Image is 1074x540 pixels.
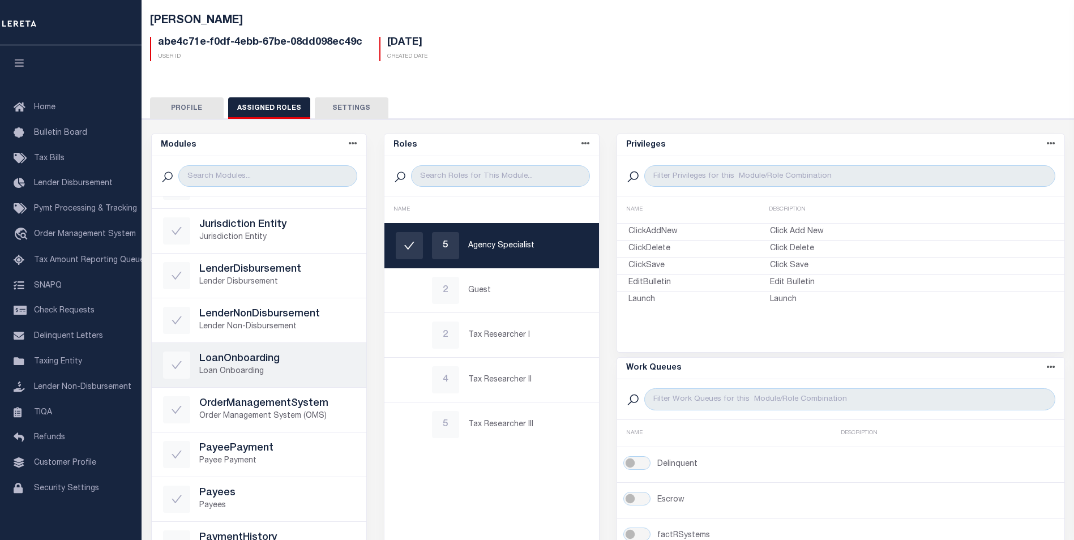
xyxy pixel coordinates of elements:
[199,487,355,500] h5: Payees
[161,140,196,150] h5: Modules
[770,260,912,272] p: Click Save
[432,366,459,393] div: 4
[152,209,366,253] a: Jurisdiction EntityJurisdiction Entity
[199,276,355,288] p: Lender Disbursement
[770,226,912,238] p: Click Add New
[199,455,355,467] p: Payee Payment
[770,243,912,255] p: Click Delete
[384,268,599,312] a: 2Guest
[468,419,588,431] p: Tax Researcher III
[34,434,65,442] span: Refunds
[34,383,131,391] span: Lender Non-Disbursement
[152,298,366,342] a: LenderNonDisbursementLender Non-Disbursement
[432,322,459,349] div: 2
[628,243,770,255] p: ClickDelete
[626,363,681,373] h5: Work Queues
[199,366,355,378] p: Loan Onboarding
[34,129,87,137] span: Bulletin Board
[468,329,588,341] p: Tax Researcher I
[178,165,357,187] input: Search Modules...
[387,53,427,61] p: Created Date
[34,485,99,492] span: Security Settings
[150,15,243,27] span: [PERSON_NAME]
[468,285,588,297] p: Guest
[387,37,427,49] h5: [DATE]
[628,277,770,289] p: EditBulletin
[657,458,1055,470] p: Delinquent
[34,230,136,238] span: Order Management System
[628,294,770,306] p: Launch
[393,140,417,150] h5: Roles
[432,232,459,259] div: 5
[841,429,1055,438] div: DESCRIPTION
[384,224,599,268] a: 5Agency Specialist
[199,443,355,455] h5: PayeePayment
[617,241,1064,257] a: ClickDeleteClick Delete
[770,294,912,306] p: Launch
[199,219,355,232] h5: Jurisdiction Entity
[384,358,599,402] a: 4Tax Researcher II
[432,411,459,438] div: 5
[628,260,770,272] p: ClickSave
[432,277,459,304] div: 2
[158,37,362,49] h5: abe4c71e-f0df-4ebb-67be-08dd098ec49c
[199,398,355,410] h5: OrderManagementSystem
[199,308,355,321] h5: LenderNonDisbursement
[34,256,144,264] span: Tax Amount Reporting Queue
[152,477,366,521] a: PayeesPayees
[384,402,599,447] a: 5Tax Researcher III
[152,388,366,432] a: OrderManagementSystemOrder Management System (OMS)
[34,408,52,416] span: TIQA
[34,179,113,187] span: Lender Disbursement
[152,254,366,298] a: LenderDisbursementLender Disbursement
[199,232,355,243] p: Jurisdiction Entity
[152,343,366,387] a: LoanOnboardingLoan Onboarding
[468,240,588,252] p: Agency Specialist
[199,410,355,422] p: Order Management System (OMS)
[34,205,137,213] span: Pymt Processing & Tracking
[770,277,912,289] p: Edit Bulletin
[199,321,355,333] p: Lender Non-Disbursement
[626,205,769,214] div: NAME
[644,388,1055,410] input: Filter Work Queues for this Module/Role Combination
[228,97,310,119] button: Assigned Roles
[628,226,770,238] p: ClickAddNew
[769,205,912,214] div: DESCRIPTION
[617,258,1064,274] a: ClickSaveClick Save
[384,313,599,357] a: 2Tax Researcher I
[199,500,355,512] p: Payees
[199,353,355,366] h5: LoanOnboarding
[199,264,355,276] h5: LenderDisbursement
[617,275,1064,291] a: EditBulletinEdit Bulletin
[34,155,65,162] span: Tax Bills
[150,97,224,119] button: Profile
[626,140,665,150] h5: Privileges
[34,358,82,366] span: Taxing Entity
[14,228,32,242] i: travel_explore
[626,429,841,438] div: NAME
[315,97,388,119] button: Settings
[393,205,590,214] div: NAME
[657,494,1055,506] p: Escrow
[617,292,1064,308] a: LaunchLaunch
[644,165,1055,187] input: Filter Privileges for this Module/Role Combination
[152,432,366,477] a: PayeePaymentPayee Payment
[34,459,96,467] span: Customer Profile
[617,224,1064,240] a: ClickAddNewClick Add New
[34,104,55,112] span: Home
[34,281,62,289] span: SNAPQ
[468,374,588,386] p: Tax Researcher II
[411,165,590,187] input: Search Roles for This Module...
[34,307,95,315] span: Check Requests
[34,332,103,340] span: Delinquent Letters
[158,53,362,61] p: User Id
